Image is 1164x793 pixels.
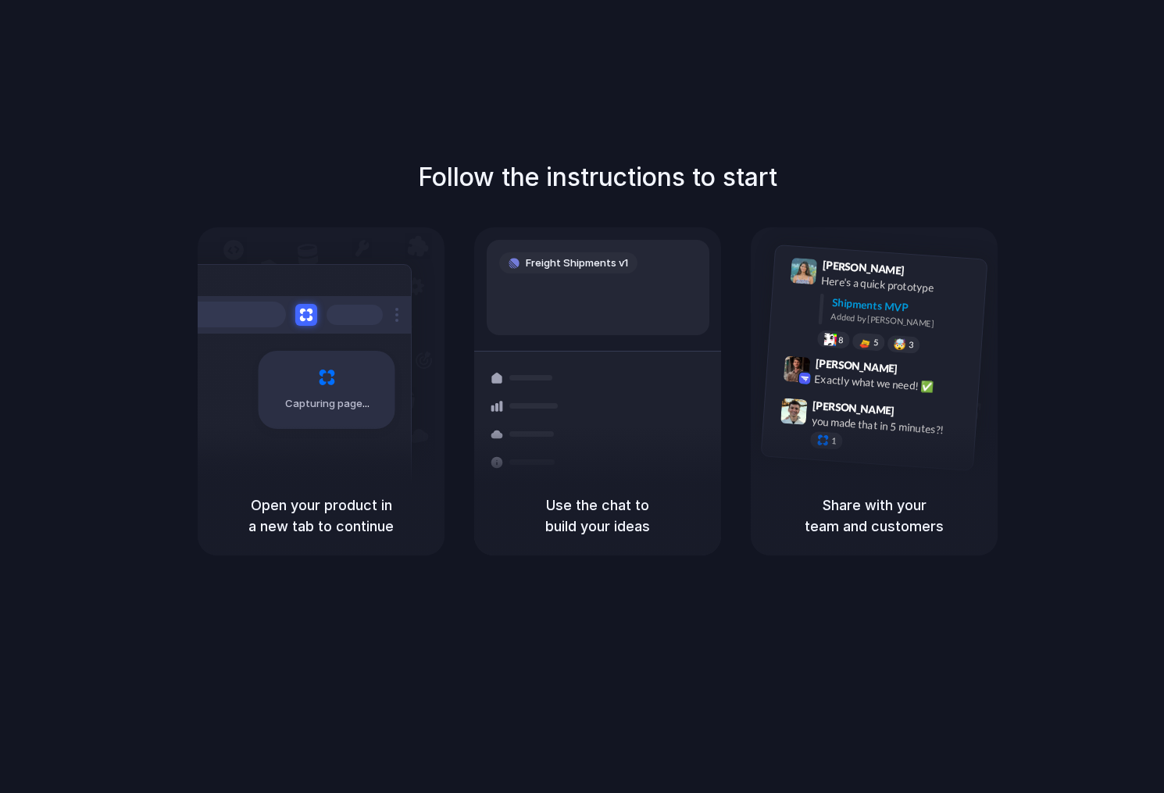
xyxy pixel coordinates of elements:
div: Exactly what we need! ✅ [814,370,970,397]
span: Capturing page [285,396,372,412]
span: 1 [831,437,837,445]
span: 9:42 AM [902,362,934,380]
div: Added by [PERSON_NAME] [830,310,974,333]
div: Here's a quick prototype [821,272,977,298]
span: [PERSON_NAME] [812,396,895,419]
div: Shipments MVP [831,294,976,320]
h1: Follow the instructions to start [418,159,777,196]
div: 🤯 [894,338,907,350]
h5: Open your product in a new tab to continue [216,495,426,537]
div: you made that in 5 minutes?! [811,413,967,439]
h5: Use the chat to build your ideas [493,495,702,537]
span: Freight Shipments v1 [526,255,628,271]
span: 9:47 AM [899,404,931,423]
h5: Share with your team and customers [769,495,979,537]
span: 8 [838,335,844,344]
span: [PERSON_NAME] [815,354,898,377]
span: 3 [909,341,914,349]
span: 5 [873,338,879,346]
span: [PERSON_NAME] [822,256,905,279]
span: 9:41 AM [909,263,941,282]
